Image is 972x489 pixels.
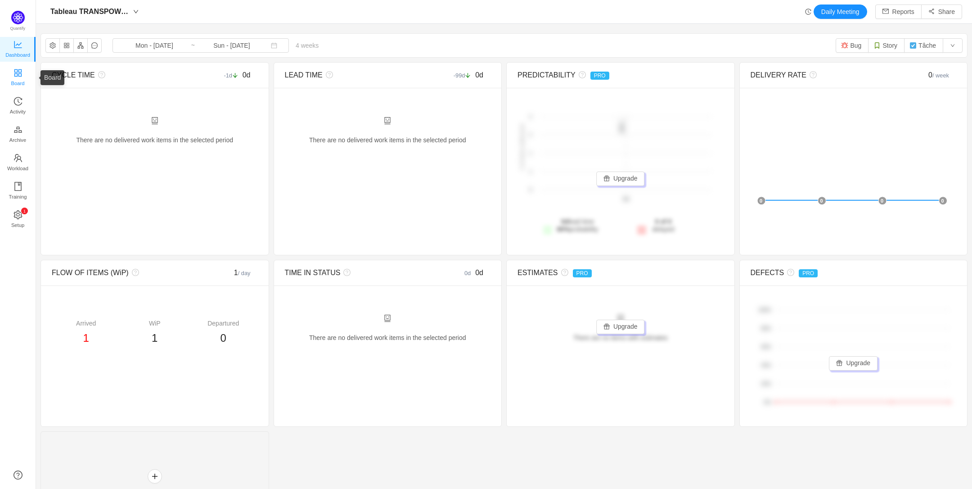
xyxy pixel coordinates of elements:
span: 4 weeks [289,42,325,49]
a: Archive [13,126,22,144]
span: CYCLE TIME [52,71,95,79]
div: TIME IN STATUS [285,267,439,278]
tspan: 80% [761,326,771,331]
span: LEAD TIME [285,71,323,79]
a: icon: settingSetup [13,211,22,229]
div: Departured [189,319,258,328]
button: Bug [836,38,868,53]
button: icon: share-altShare [921,5,962,19]
span: Workload [7,159,28,177]
span: Quantify [10,26,26,31]
tspan: 1 [529,169,532,174]
small: / day [238,270,251,276]
tspan: 60% [761,344,771,349]
div: There are no delivered work items in the selected period [285,314,491,352]
i: icon: down [133,9,139,14]
i: icon: question-circle [323,71,333,78]
span: PRO [573,269,592,277]
span: 0 [928,71,949,79]
tspan: 40% [761,362,771,368]
button: Daily Meeting [814,5,867,19]
i: icon: arrow-down [232,72,238,78]
button: icon: message [87,38,102,53]
tspan: 1 [529,150,532,156]
tspan: 0d [623,196,629,202]
span: 0d [475,71,483,79]
a: Board [13,69,22,87]
i: icon: robot [617,315,624,322]
button: Tâche [904,38,943,53]
div: There are no delivered work items in the selected period [285,117,491,154]
div: DELIVERY RATE [751,70,905,81]
div: WiP [121,319,189,328]
span: 0d [475,269,483,276]
tspan: 0 [529,187,532,193]
button: icon: down [943,38,963,53]
img: 10318 [909,42,917,49]
span: Setup [11,216,24,234]
button: icon: giftUpgrade [596,172,645,186]
img: 10315 [873,42,881,49]
span: Archive [9,131,26,149]
div: PREDICTABILITY [517,70,672,81]
span: 0d [243,71,251,79]
i: icon: question-circle [129,269,139,276]
tspan: 100% [758,307,771,312]
strong: 0d [561,218,568,225]
span: Training [9,188,27,206]
tspan: 20% [761,381,771,386]
div: There are no delivered work items in the selected period [52,117,258,154]
i: icon: arrow-down [465,72,471,78]
button: icon: giftUpgrade [829,356,877,371]
strong: 0 of 0 [655,218,672,225]
button: icon: plus [148,469,162,484]
i: icon: history [13,97,22,106]
input: End date [195,41,268,50]
i: icon: question-circle [784,269,794,276]
i: icon: history [805,9,811,15]
button: icon: giftUpgrade [596,320,645,334]
span: 0 [220,332,226,344]
tspan: 0% [764,399,771,405]
a: Workload [13,154,22,172]
div: ESTIMATES [517,267,672,278]
span: delayed [652,218,675,233]
i: icon: robot [384,117,391,124]
span: PRO [590,72,609,80]
i: icon: team [13,154,22,163]
i: icon: robot [151,117,158,124]
text: # of items delivered [519,124,525,171]
i: icon: robot [384,315,391,322]
div: DEFECTS [751,267,905,278]
button: Story [868,38,904,53]
small: -1d [224,72,242,79]
span: Tableau TRANSPOWKF [50,5,130,19]
i: icon: gold [13,125,22,134]
small: -99d [454,72,475,79]
a: icon: question-circle [13,471,22,480]
div: 1 [206,267,257,278]
i: icon: question-circle [806,71,817,78]
button: icon: mailReports [875,5,922,19]
i: icon: question-circle [576,71,586,78]
button: icon: setting [45,38,60,53]
span: Activity [10,103,26,121]
i: icon: question-circle [558,269,568,276]
img: Quantify [11,11,25,24]
sup: 1 [21,208,28,214]
span: PRO [799,269,818,277]
div: FLOW OF ITEMS (WiP) [52,267,206,278]
tspan: 2 [529,114,532,119]
div: There are no items with estimates [517,314,724,343]
a: Dashboard [13,41,22,59]
img: 10303 [841,42,848,49]
i: icon: calendar [271,42,277,49]
button: icon: apartment [73,38,88,53]
button: icon: appstore [59,38,74,53]
a: Activity [13,97,22,115]
span: Dashboard [5,46,30,64]
span: 1 [152,332,157,344]
input: Start date [118,41,191,50]
span: lead time [557,218,598,233]
strong: 80% [557,226,569,233]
